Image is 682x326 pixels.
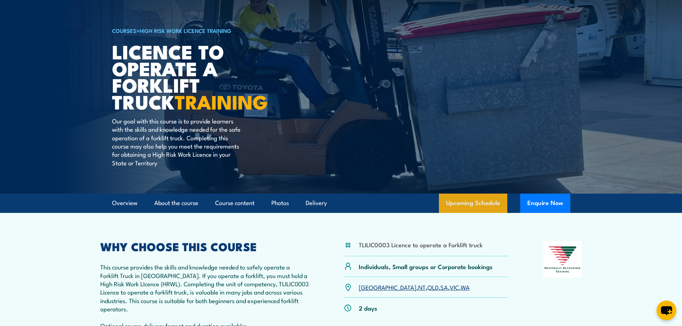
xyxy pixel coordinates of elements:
[215,194,255,213] a: Course content
[112,26,289,35] h6: >
[427,283,439,291] a: QLD
[154,194,198,213] a: About the course
[461,283,470,291] a: WA
[271,194,289,213] a: Photos
[450,283,459,291] a: VIC
[100,241,309,251] h2: WHY CHOOSE THIS COURSE
[175,86,268,116] strong: TRAINING
[359,304,377,312] p: 2 days
[440,283,448,291] a: SA
[359,262,493,271] p: Individuals, Small groups or Corporate bookings
[418,283,426,291] a: NT
[140,26,231,34] a: High Risk Work Licence Training
[112,117,243,167] p: Our goal with this course is to provide learners with the skills and knowledge needed for the saf...
[359,240,483,249] li: TLILIC0003 Licence to operate a Forklift truck
[112,26,136,34] a: COURSES
[543,241,582,278] img: Nationally Recognised Training logo.
[112,43,289,110] h1: Licence to operate a forklift truck
[520,194,570,213] button: Enquire Now
[359,283,470,291] p: , , , , ,
[306,194,327,213] a: Delivery
[657,301,676,320] button: chat-button
[439,194,507,213] a: Upcoming Schedule
[112,194,137,213] a: Overview
[359,283,416,291] a: [GEOGRAPHIC_DATA]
